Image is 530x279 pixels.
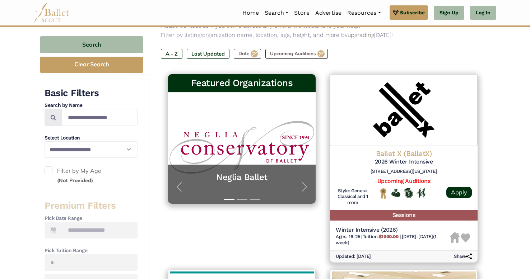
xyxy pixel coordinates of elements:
a: Log In [470,6,496,20]
a: Search [262,5,291,20]
h4: Pick Tuition Range [45,247,138,254]
h6: Updated: [DATE] [336,254,371,260]
img: Logo [330,74,478,146]
img: National [379,188,388,199]
button: Slide 2 [237,195,247,204]
span: Ages: 16-25 [336,234,361,239]
span: Subscribe [400,9,425,16]
a: Subscribe [390,5,428,20]
h3: Premium Filters [45,200,138,212]
a: Neglia Ballet [175,172,308,183]
img: Heart [461,233,470,242]
img: Housing Unavailable [450,232,460,243]
h6: Style: General Classical and 1 more [336,188,370,206]
h5: 2026 Winter Intensive [336,158,472,166]
img: Offers Scholarship [404,188,413,198]
a: upgrading [348,32,374,38]
h4: Search by Name [45,102,138,109]
h3: Basic Filters [45,87,138,99]
label: A - Z [161,49,182,59]
a: Store [291,5,312,20]
h6: [STREET_ADDRESS][US_STATE] [336,169,472,175]
a: Home [240,5,262,20]
small: (Not Provided) [57,177,93,184]
h4: Ballet X (BalletX) [336,149,472,158]
label: Filter by My Age [45,166,138,185]
a: Advertise [312,5,344,20]
label: Upcoming Auditions [265,49,328,59]
img: Offers Financial Aid [391,189,400,197]
h5: Winter Intensive (2026) [336,226,450,234]
p: Filter by listing/organization name, location, age, height, and more by [DATE]! [161,30,485,40]
img: In Person [417,188,426,197]
button: Search [40,36,143,53]
h4: Pick Date Range [45,215,138,222]
span: [DATE]-[DATE] (1 week) [336,234,436,245]
input: Search by names... [62,109,138,126]
h3: Featured Organizations [174,77,310,89]
a: Apply [446,187,472,198]
h5: Sessions [330,210,478,221]
b: $1000.00 [379,234,398,239]
label: Last Updated [187,49,229,59]
h4: Select Location [45,134,138,142]
h6: | | [336,234,450,246]
a: Upcoming Auditions [377,178,430,184]
a: Sign Up [434,6,464,20]
img: gem.svg [393,9,399,16]
button: Clear Search [40,57,143,73]
h6: Share [454,254,472,260]
button: Slide 1 [224,195,234,204]
label: Date [234,49,261,59]
span: Tuition: [363,234,400,239]
a: Resources [344,5,383,20]
button: Slide 3 [250,195,260,204]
